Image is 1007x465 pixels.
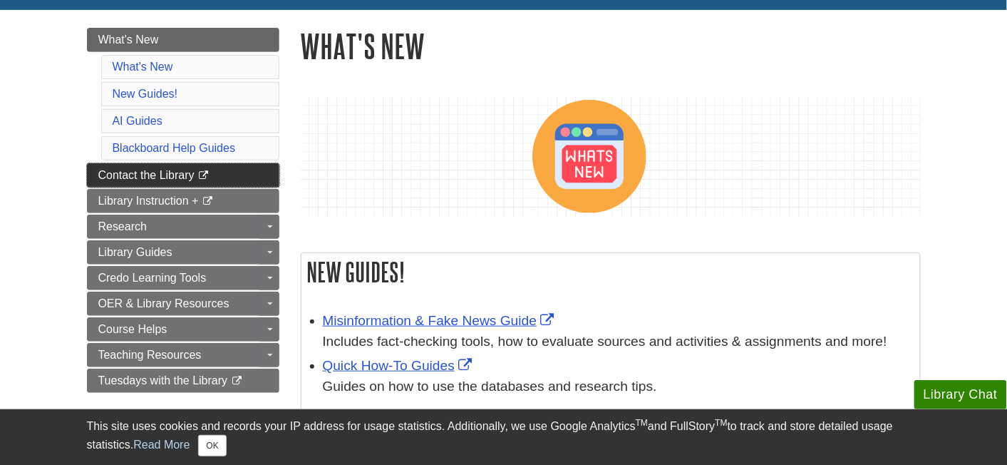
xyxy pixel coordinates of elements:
[197,171,210,180] i: This link opens in a new window
[98,34,159,46] span: What's New
[113,61,173,73] a: What's New
[87,266,279,290] a: Credo Learning Tools
[914,380,1007,409] button: Library Chat
[113,142,236,154] a: Blackboard Help Guides
[323,377,913,397] div: Guides on how to use the databases and research tips.
[323,332,913,352] div: Includes fact-checking tools, how to evaluate sources and activities & assignments and more!
[87,343,279,367] a: Teaching Resources
[87,28,279,52] a: What's New
[231,377,243,386] i: This link opens in a new window
[98,374,228,387] span: Tuesdays with the Library
[87,189,279,213] a: Library Instruction +
[323,313,558,328] a: Link opens in new window
[716,418,728,428] sup: TM
[87,317,279,342] a: Course Helps
[301,96,921,218] img: what's new
[98,220,147,232] span: Research
[198,435,226,456] button: Close
[113,88,178,100] a: New Guides!
[301,253,920,291] h2: New Guides!
[87,369,279,393] a: Tuesdays with the Library
[98,169,195,181] span: Contact the Library
[636,418,648,428] sup: TM
[87,215,279,239] a: Research
[87,240,279,265] a: Library Guides
[98,323,167,335] span: Course Helps
[98,246,172,258] span: Library Guides
[98,272,207,284] span: Credo Learning Tools
[87,292,279,316] a: OER & Library Resources
[98,349,202,361] span: Teaching Resources
[113,115,162,127] a: AI Guides
[323,358,476,373] a: Link opens in new window
[87,163,279,188] a: Contact the Library
[133,439,190,451] a: Read More
[98,297,229,310] span: OER & Library Resources
[202,197,214,206] i: This link opens in a new window
[87,418,921,456] div: This site uses cookies and records your IP address for usage statistics. Additionally, we use Goo...
[98,195,199,207] span: Library Instruction +
[301,28,921,64] h1: What's New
